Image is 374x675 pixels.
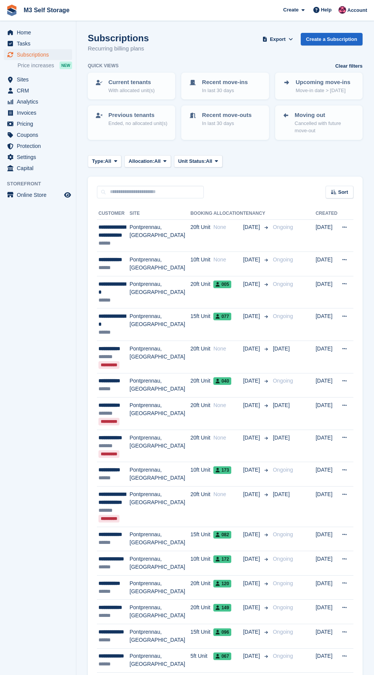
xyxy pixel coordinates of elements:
[108,111,168,120] p: Previous tenants
[243,401,261,409] span: [DATE]
[316,430,337,462] td: [DATE]
[190,276,213,308] td: 20ft Unit
[213,531,231,539] span: 082
[213,223,243,231] div: None
[130,308,190,341] td: Pontprennau, [GEOGRAPHIC_DATA]
[295,120,356,135] p: Cancelled with future move-out
[316,648,337,673] td: [DATE]
[273,346,290,352] span: [DATE]
[213,434,243,442] div: None
[213,628,231,636] span: 096
[88,44,149,53] p: Recurring billing plans
[316,527,337,551] td: [DATE]
[17,107,63,118] span: Invoices
[316,575,337,600] td: [DATE]
[4,49,72,60] a: menu
[243,490,261,498] span: [DATE]
[316,600,337,624] td: [DATE]
[335,62,363,70] a: Clear filters
[108,120,168,127] p: Ended, no allocated unit(s)
[4,118,72,129] a: menu
[4,163,72,174] a: menu
[130,398,190,430] td: Pontprennau, [GEOGRAPHIC_DATA]
[273,402,290,408] span: [DATE]
[243,223,261,231] span: [DATE]
[202,87,248,94] p: In last 30 days
[273,435,290,441] span: [DATE]
[316,373,337,398] td: [DATE]
[130,624,190,649] td: Pontprennau, [GEOGRAPHIC_DATA]
[243,256,261,264] span: [DATE]
[190,487,213,527] td: 20ft Unit
[273,378,293,384] span: Ongoing
[130,373,190,398] td: Pontprennau, [GEOGRAPHIC_DATA]
[88,33,149,43] h1: Subscriptions
[4,38,72,49] a: menu
[190,648,213,673] td: 5ft Unit
[89,73,174,99] a: Current tenants With allocated unit(s)
[17,38,63,49] span: Tasks
[17,96,63,107] span: Analytics
[130,462,190,487] td: Pontprennau, [GEOGRAPHIC_DATA]
[17,49,63,60] span: Subscriptions
[213,401,243,409] div: None
[316,219,337,252] td: [DATE]
[213,555,231,563] span: 172
[124,155,171,168] button: Allocation: All
[202,120,251,127] p: In last 30 days
[182,106,268,131] a: Recent move-outs In last 30 days
[316,252,337,276] td: [DATE]
[273,281,293,287] span: Ongoing
[190,308,213,341] td: 15ft Unit
[316,487,337,527] td: [DATE]
[276,73,362,99] a: Upcoming move-ins Move-in date > [DATE]
[339,6,346,14] img: Nick Jones
[63,190,72,200] a: Preview store
[213,208,243,220] th: Allocation
[105,157,111,165] span: All
[296,87,350,94] p: Move-in date > [DATE]
[243,377,261,385] span: [DATE]
[17,74,63,85] span: Sites
[243,555,261,563] span: [DATE]
[243,531,261,539] span: [DATE]
[17,130,63,140] span: Coupons
[190,341,213,373] td: 20ft Unit
[213,281,231,288] span: 005
[4,152,72,162] a: menu
[301,33,363,45] a: Create a Subscription
[4,107,72,118] a: menu
[338,188,348,196] span: Sort
[130,575,190,600] td: Pontprennau, [GEOGRAPHIC_DATA]
[316,624,337,649] td: [DATE]
[243,208,270,220] th: Tenancy
[190,219,213,252] td: 20ft Unit
[273,629,293,635] span: Ongoing
[273,256,293,263] span: Ongoing
[190,600,213,624] td: 20ft Unit
[276,106,362,139] a: Moving out Cancelled with future move-out
[213,256,243,264] div: None
[213,580,231,587] span: 120
[4,85,72,96] a: menu
[130,219,190,252] td: Pontprennau, [GEOGRAPHIC_DATA]
[213,313,231,320] span: 077
[213,345,243,353] div: None
[97,208,130,220] th: Customer
[18,61,72,70] a: Price increases NEW
[130,527,190,551] td: Pontprennau, [GEOGRAPHIC_DATA]
[108,87,155,94] p: With allocated unit(s)
[4,27,72,38] a: menu
[190,527,213,551] td: 15ft Unit
[190,373,213,398] td: 20ft Unit
[21,4,73,16] a: M3 Self Storage
[273,531,293,537] span: Ongoing
[4,190,72,200] a: menu
[190,575,213,600] td: 20ft Unit
[261,33,295,45] button: Export
[130,208,190,220] th: Site
[154,157,161,165] span: All
[202,111,251,120] p: Recent move-outs
[243,628,261,636] span: [DATE]
[243,466,261,474] span: [DATE]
